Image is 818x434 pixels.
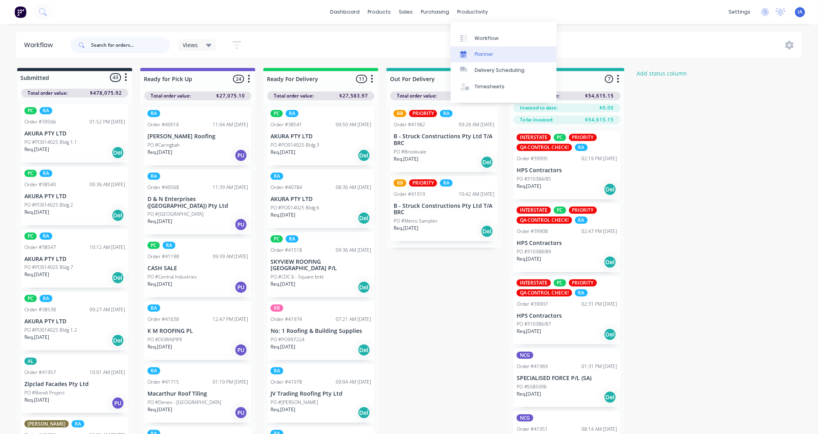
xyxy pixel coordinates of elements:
div: QA CONTROL CHECK! [517,217,572,224]
div: purchasing [417,6,453,18]
p: SKYVIEW ROOFING [GEOGRAPHIC_DATA] P/L [271,259,371,272]
div: Order #39905 [517,155,548,162]
div: RA [40,107,52,114]
span: $54,615.15 [585,92,614,100]
div: Del [358,406,370,419]
div: RROrder #4197407:21 AM [DATE]No: 1 Roofing & Building SuppliesPO #PO997224Req.[DATE]Del [267,301,374,360]
p: Req. [DATE] [24,334,49,341]
div: Del [111,271,124,284]
p: Req. [DATE] [24,209,49,216]
p: PO #PO014025 Bldg 1.2 [24,326,77,334]
div: RA [286,110,299,117]
div: 10:01 AM [DATE] [90,369,125,376]
p: AKURA PTY LTD [24,256,125,263]
p: Req. [DATE] [24,146,49,153]
div: RA [271,173,283,180]
p: Req. [DATE] [517,328,541,335]
div: Order #41957 [24,369,56,376]
p: Req. [DATE] [271,406,295,413]
div: Del [358,149,370,162]
div: PC [147,242,160,249]
p: No: 1 Roofing & Building Supplies [271,328,371,334]
p: PO #Brookvale [394,148,426,155]
div: INTERSTATEPCPRIORITYQA CONTROL CHECK!RAOrder #3990802:47 PM [DATE]HPS ContractorsPO #310388/89Req... [513,203,621,272]
p: Req. [DATE] [271,211,295,219]
div: 02:19 PM [DATE] [582,155,617,162]
div: Order #41198 [147,253,179,260]
p: B - Struck Constructions Pty Ltd T/A BRC [394,203,494,216]
div: Del [111,146,124,159]
div: Order #40784 [271,184,302,191]
p: Req. [DATE] [394,155,418,163]
div: 12:47 PM [DATE] [213,316,248,323]
div: RA [147,367,160,374]
div: Order #38541 [271,121,302,128]
div: PC [24,233,37,240]
div: Del [604,328,617,341]
a: Timesheets [451,79,557,95]
span: To be invoiced: [520,116,553,123]
input: Search for orders... [91,37,170,53]
div: PRIORITY [409,110,437,117]
div: PC [24,295,37,302]
div: 01:31 PM [DATE] [582,363,617,370]
div: Order #41951 [517,426,548,433]
p: AKURA PTY LTD [24,130,125,137]
div: Del [358,212,370,225]
div: Order #41978 [271,378,302,386]
div: Order #39907 [517,301,548,308]
div: Order #39908 [517,228,548,235]
div: Del [481,225,494,238]
div: 09:04 AM [DATE] [336,378,371,386]
p: AKURA PTY LTD [24,318,125,325]
div: RA [40,233,52,240]
div: PC [554,134,566,141]
div: RAOrder #4056811:39 AM [DATE]D & N Enterprises ([GEOGRAPHIC_DATA]) Pty LtdPO #[GEOGRAPHIC_DATA]Re... [144,169,251,235]
div: Order #41715 [147,378,179,386]
div: Del [358,344,370,356]
p: PO #PO014025 Bldg 7 [24,264,73,271]
p: Req. [DATE] [147,406,172,413]
div: BBPRIORITYRAOrder #4198209:26 AM [DATE]B - Struck Constructions Pty Ltd T/A BRCPO #BrookvaleReq.[... [390,107,498,172]
p: Req. [DATE] [394,225,418,232]
div: Del [604,391,617,404]
p: Macarthur Roof Tiling [147,390,248,397]
div: 09:39 AM [DATE] [213,253,248,260]
p: PO #CDC 6 - Square brkt [271,273,324,281]
div: Order #38540 [24,181,56,188]
div: PC [271,110,283,117]
div: Planner [475,51,494,58]
span: Views [183,41,198,49]
p: Req. [DATE] [271,149,295,156]
p: Req. [DATE] [517,390,541,398]
p: Req. [DATE] [147,149,172,156]
p: Req. [DATE] [271,281,295,288]
div: PU [235,218,247,231]
p: PO #310384/85 [517,175,551,183]
div: PU [235,406,247,419]
div: NCGOrder #4196901:31 PM [DATE]SPECIALISED FORCE P/L (SA)PO #SS85096Req.[DATE]Del [513,348,621,407]
div: RA [147,173,160,180]
span: $27,583.97 [339,92,368,100]
div: INTERSTATEPCPRIORITYQA CONTROL CHECK!RAOrder #3990502:19 PM [DATE]HPS ContractorsPO #310384/85Req... [513,131,621,199]
p: PO #PO014025 Bldg 3 [271,141,319,149]
div: settings [725,6,755,18]
div: 07:21 AM [DATE] [336,316,371,323]
div: INTERSTATEPCPRIORITYQA CONTROL CHECK!RAOrder #3990702:31 PM [DATE]HPS ContractorsPO #310386/87Req... [513,276,621,345]
div: Order #41982 [394,121,425,128]
div: PC [554,207,566,214]
p: PO #[PERSON_NAME] [271,399,318,406]
div: RA [575,289,588,297]
p: PO #PO997224 [271,336,305,343]
span: Total order value: [151,92,191,100]
div: BB [394,179,406,187]
div: INTERSTATE [517,134,551,141]
p: B - Struck Constructions Pty Ltd T/A BRC [394,133,494,147]
div: QA CONTROL CHECK! [517,289,572,297]
div: 09:50 AM [DATE] [336,121,371,128]
p: Req. [DATE] [147,218,172,225]
div: INTERSTATE [517,207,551,214]
p: AKURA PTY LTD [24,193,125,200]
div: Del [111,334,124,347]
p: PO #PO014025 Bldg 6 [271,204,319,211]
